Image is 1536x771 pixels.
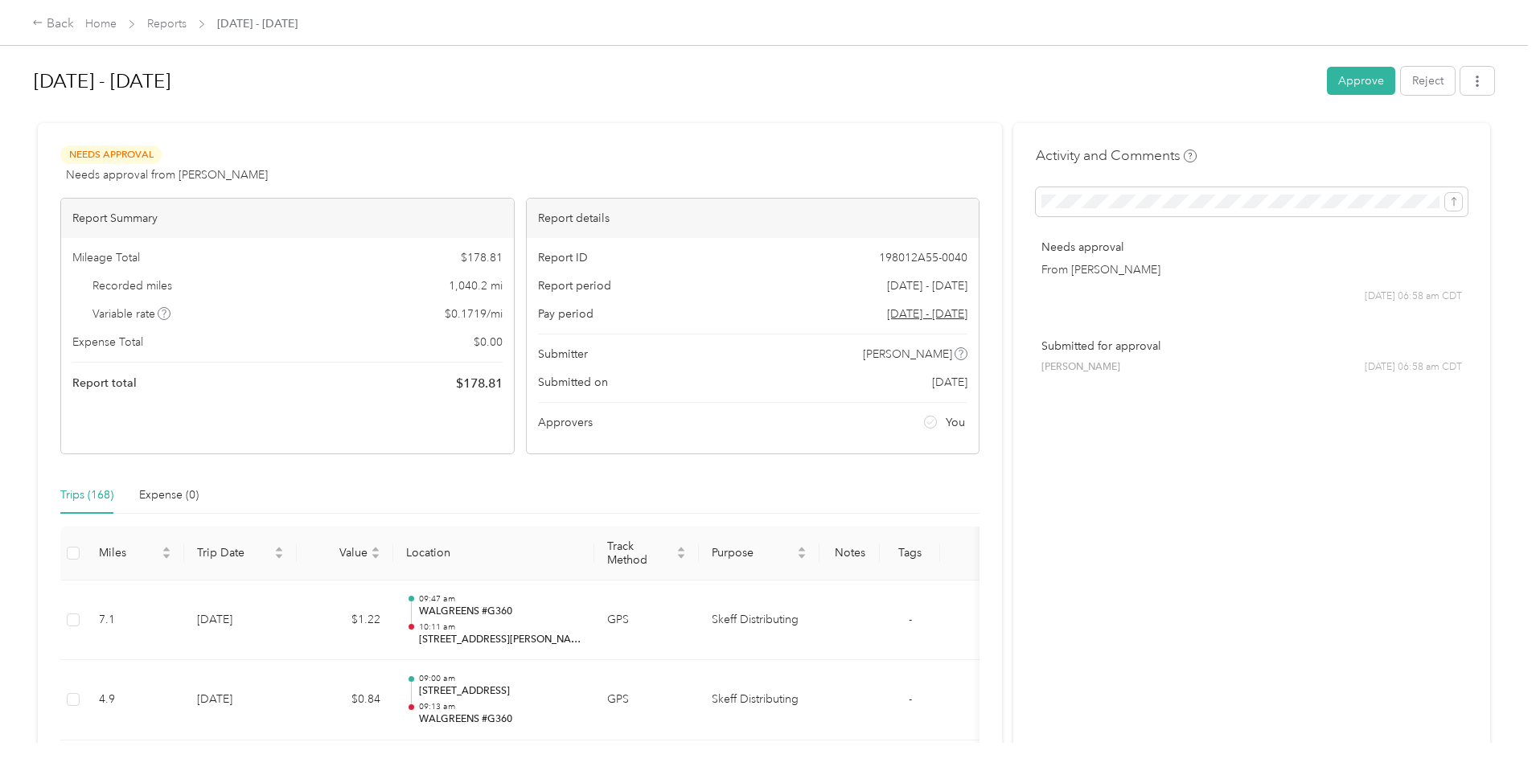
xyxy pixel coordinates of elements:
span: caret-up [797,544,807,554]
span: [DATE] - [DATE] [217,15,298,32]
h4: Activity and Comments [1036,146,1197,166]
span: caret-down [162,552,171,561]
td: Skeff Distributing [699,580,819,661]
p: 10:11 am [419,621,581,633]
td: 4.9 [86,660,184,740]
p: [STREET_ADDRESS][PERSON_NAME] [419,633,581,647]
span: Report ID [538,249,588,266]
span: Mileage Total [72,249,140,266]
th: Purpose [699,527,819,580]
span: Report total [72,375,137,392]
div: Expense (0) [139,486,199,504]
span: caret-down [676,552,686,561]
th: Tags [880,527,940,580]
td: $0.84 [297,660,393,740]
p: 09:00 am [419,673,581,684]
span: Recorded miles [92,277,172,294]
p: [STREET_ADDRESS] [419,684,581,699]
span: $ 0.1719 / mi [445,306,503,322]
span: Trip Date [197,546,271,560]
th: Miles [86,527,184,580]
span: Needs Approval [60,146,162,164]
h1: Aug 1 - 31, 2025 [34,62,1316,100]
div: Report Summary [61,199,514,238]
span: [DATE] 06:58 am CDT [1365,360,1462,375]
span: You [946,414,965,431]
span: Track Method [607,539,673,567]
td: $1.22 [297,580,393,661]
iframe: Everlance-gr Chat Button Frame [1446,681,1536,771]
span: [DATE] [932,374,967,391]
span: Needs approval from [PERSON_NAME] [66,166,268,183]
span: Value [310,546,368,560]
p: WALGREENS #G360 [419,712,581,727]
span: caret-down [797,552,807,561]
span: Submitter [538,346,588,363]
span: [PERSON_NAME] [863,346,952,363]
td: GPS [594,660,699,740]
span: Approvers [538,414,593,431]
button: Approve [1327,67,1395,95]
p: 09:47 am [419,593,581,605]
th: Value [297,527,393,580]
th: Track Method [594,527,699,580]
span: Report period [538,277,611,294]
span: $ 0.00 [474,334,503,351]
td: 7.1 [86,580,184,661]
a: Reports [147,17,187,31]
span: caret-up [371,544,380,554]
span: 1,040.2 mi [449,277,503,294]
span: - [909,692,912,706]
p: From [PERSON_NAME] [1041,261,1462,278]
p: WALGREENS #G360 [419,605,581,619]
p: Needs approval [1041,239,1462,256]
th: Location [393,527,594,580]
a: Home [85,17,117,31]
span: caret-up [162,544,171,554]
td: [DATE] [184,580,297,661]
span: Purpose [712,546,794,560]
span: [DATE] 06:58 am CDT [1365,289,1462,304]
div: Trips (168) [60,486,113,504]
span: 198012A55-0040 [879,249,967,266]
div: Report details [527,199,980,238]
span: caret-down [274,552,284,561]
th: Trip Date [184,527,297,580]
span: - [909,613,912,626]
span: Pay period [538,306,593,322]
span: $ 178.81 [461,249,503,266]
td: [DATE] [184,660,297,740]
button: Reject [1401,67,1455,95]
span: Go to pay period [887,306,967,322]
p: Submitted for approval [1041,338,1462,355]
span: [DATE] - [DATE] [887,277,967,294]
span: caret-up [274,544,284,554]
span: [PERSON_NAME] [1041,360,1120,375]
td: Skeff Distributing [699,660,819,740]
div: Back [32,14,74,34]
span: Submitted on [538,374,608,391]
span: Miles [99,546,158,560]
span: $ 178.81 [456,374,503,393]
span: caret-up [676,544,686,554]
span: Variable rate [92,306,171,322]
span: Expense Total [72,334,143,351]
p: 09:13 am [419,701,581,712]
th: Notes [819,527,880,580]
td: GPS [594,580,699,661]
span: caret-down [371,552,380,561]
